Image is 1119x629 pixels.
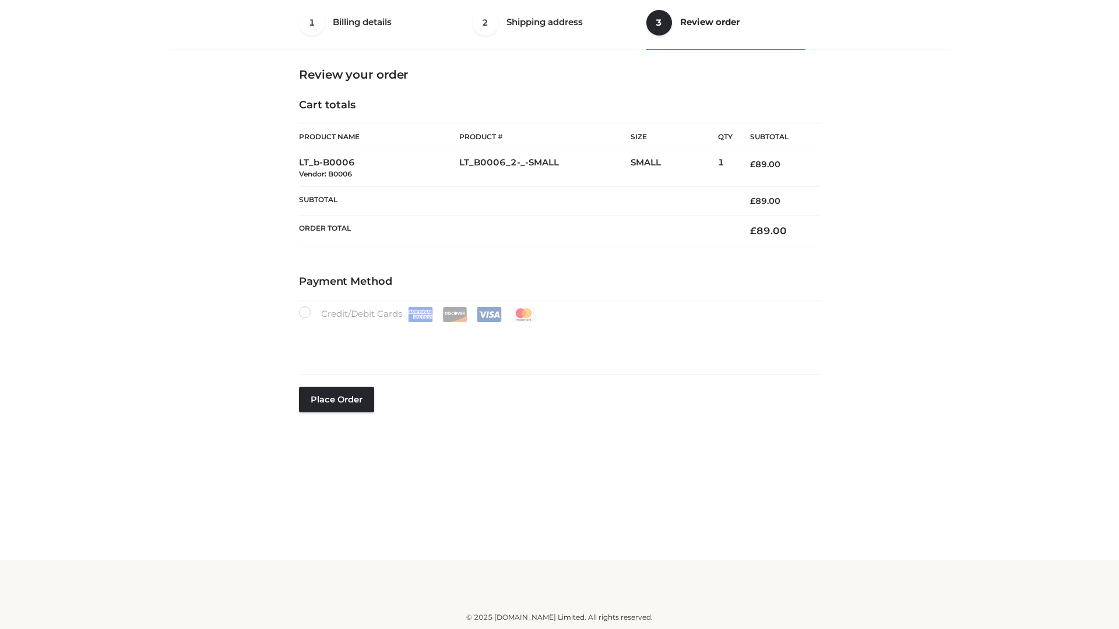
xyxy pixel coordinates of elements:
th: Size [631,124,712,150]
td: SMALL [631,150,718,187]
span: £ [750,196,755,206]
img: Mastercard [511,307,536,322]
td: LT_B0006_2-_-SMALL [459,150,631,187]
h4: Payment Method [299,275,820,288]
th: Product Name [299,123,459,150]
button: Place order [299,387,374,412]
img: Visa [477,307,502,322]
span: £ [750,159,755,169]
th: Subtotal [733,124,820,150]
th: Subtotal [299,186,733,215]
iframe: Secure payment input frame [297,320,818,362]
bdi: 89.00 [750,225,787,236]
th: Order Total [299,215,733,246]
h3: Review your order [299,68,820,82]
th: Product # [459,123,631,150]
th: Qty [718,123,733,150]
small: Vendor: B0006 [299,169,352,178]
td: LT_b-B0006 [299,150,459,187]
span: £ [750,225,756,236]
label: Credit/Debit Cards [299,306,537,322]
img: Discover [442,307,467,322]
bdi: 89.00 [750,159,780,169]
div: © 2025 [DOMAIN_NAME] Limited. All rights reserved. [173,612,946,623]
bdi: 89.00 [750,196,780,206]
img: Amex [408,307,433,322]
td: 1 [718,150,733,187]
h4: Cart totals [299,99,820,112]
